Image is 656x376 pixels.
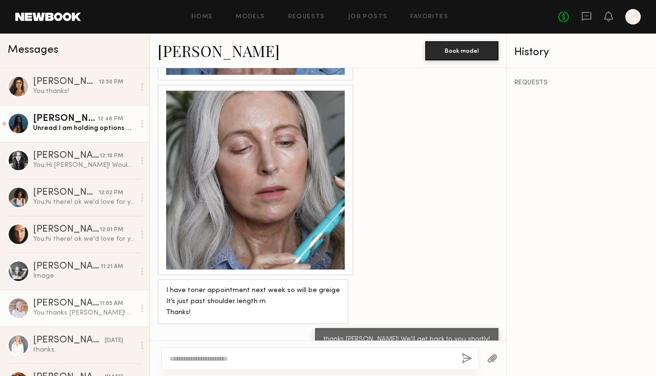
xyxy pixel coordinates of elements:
div: 12:10 PM [100,152,123,161]
div: 11:05 AM [100,299,123,308]
div: [PERSON_NAME] [33,151,100,161]
div: You: thanks! [33,87,135,96]
div: Image [33,271,135,281]
div: [PERSON_NAME] [33,299,100,308]
div: 12:02 PM [99,188,123,198]
a: Favorites [410,14,448,20]
div: You: hi there! ok we'd love for you to hold [DATE] and [DATE] - still working on which day we'll ... [33,198,135,207]
div: You: thanks [PERSON_NAME]! We'll get back to you shortly! [33,308,135,317]
div: [DATE] [105,336,123,345]
div: 12:48 PM [98,115,123,124]
div: [PERSON_NAME] [33,77,99,87]
span: Messages [8,45,58,56]
a: C [625,9,641,24]
a: [PERSON_NAME] [158,40,280,61]
div: thanks [PERSON_NAME]! We'll get back to you shortly! [324,334,490,345]
div: REQUESTS [514,80,648,86]
a: Book model [425,46,498,54]
div: Unread: I am holding options around that time, so I will keep in touch! [33,124,135,133]
div: [PERSON_NAME] [33,225,100,235]
div: [PERSON_NAME] [33,336,105,345]
div: You: hi there! ok we'd love for you to hold [DATE] and [DATE] - still working on which day we'll ... [33,235,135,244]
div: [PERSON_NAME] [33,262,101,271]
div: 11:21 AM [101,262,123,271]
div: 12:50 PM [99,78,123,87]
div: History [514,47,648,58]
a: Home [192,14,213,20]
div: [PERSON_NAME] [33,114,98,124]
button: Book model [425,41,498,60]
div: You: Hi [PERSON_NAME]! Would love to have you on a hold for [DATE]! Let me know if that still wor... [33,161,135,170]
div: 12:01 PM [100,225,123,235]
a: Job Posts [348,14,388,20]
a: Models [236,14,265,20]
div: I have toner appointment next week so will be greige It’s just past shoulder length rn Thanks! [166,285,340,318]
div: thanks. [33,345,135,354]
a: Requests [288,14,325,20]
div: [PERSON_NAME] [33,188,99,198]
